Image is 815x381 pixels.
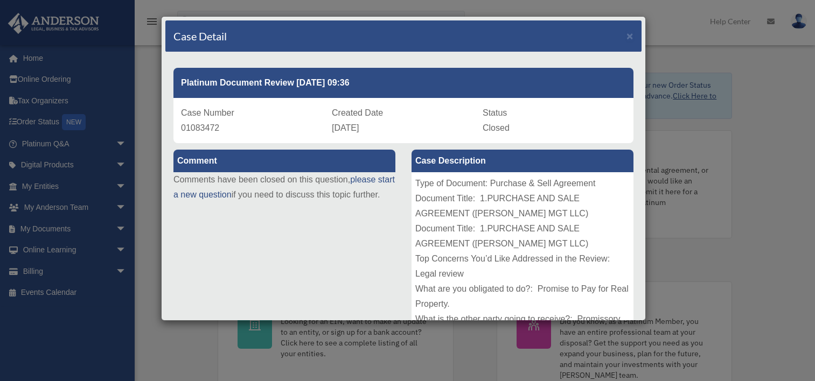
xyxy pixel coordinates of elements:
[626,30,633,42] span: ×
[626,30,633,41] button: Close
[332,108,383,117] span: Created Date
[173,68,633,98] div: Platinum Document Review [DATE] 09:36
[483,108,507,117] span: Status
[181,108,234,117] span: Case Number
[181,123,219,132] span: 01083472
[332,123,359,132] span: [DATE]
[412,150,633,172] label: Case Description
[483,123,510,132] span: Closed
[173,175,395,199] a: please start a new question
[412,172,633,334] div: Type of Document: Purchase & Sell Agreement Document Title: 1.PURCHASE AND SALE AGREEMENT ([PERSO...
[173,172,395,202] p: Comments have been closed on this question, if you need to discuss this topic further.
[173,150,395,172] label: Comment
[173,29,227,44] h4: Case Detail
